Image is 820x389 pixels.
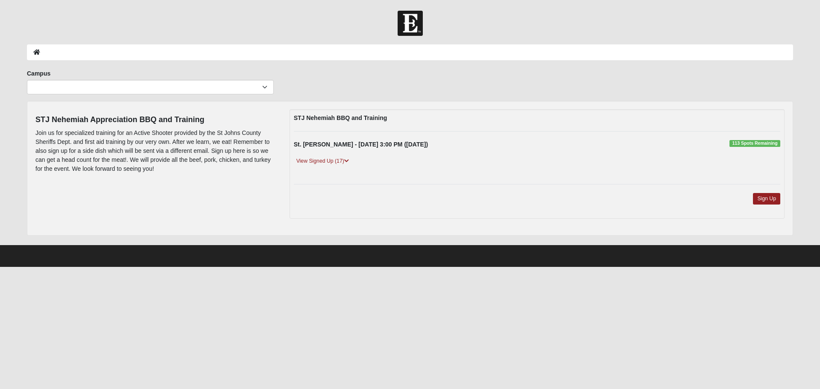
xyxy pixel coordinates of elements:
[35,129,277,173] p: Join us for specialized training for an Active Shooter provided by the St Johns County Sheriffs D...
[27,69,50,78] label: Campus
[729,140,780,147] span: 113 Spots Remaining
[294,114,387,121] strong: STJ Nehemiah BBQ and Training
[294,157,351,166] a: View Signed Up (17)
[35,115,277,125] h4: STJ Nehemiah Appreciation BBQ and Training
[294,141,428,148] strong: St. [PERSON_NAME] - [DATE] 3:00 PM ([DATE])
[753,193,780,205] a: Sign Up
[398,11,423,36] img: Church of Eleven22 Logo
